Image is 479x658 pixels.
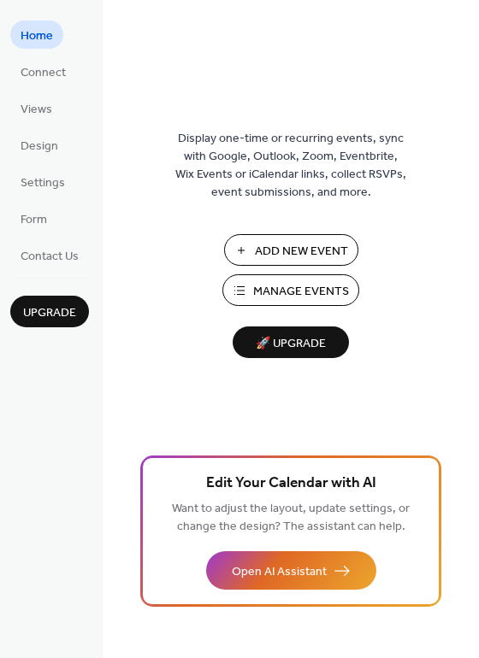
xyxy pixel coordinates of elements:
[10,296,89,327] button: Upgrade
[253,283,349,301] span: Manage Events
[172,497,410,538] span: Want to adjust the layout, update settings, or change the design? The assistant can help.
[23,304,76,322] span: Upgrade
[206,472,376,496] span: Edit Your Calendar with AI
[21,101,52,119] span: Views
[243,332,339,355] span: 🚀 Upgrade
[21,64,66,82] span: Connect
[10,131,68,159] a: Design
[10,57,76,85] a: Connect
[10,241,89,269] a: Contact Us
[10,167,75,196] a: Settings
[222,274,359,306] button: Manage Events
[233,326,349,358] button: 🚀 Upgrade
[175,130,406,202] span: Display one-time or recurring events, sync with Google, Outlook, Zoom, Eventbrite, Wix Events or ...
[21,174,65,192] span: Settings
[21,211,47,229] span: Form
[10,94,62,122] a: Views
[10,204,57,232] a: Form
[224,234,358,266] button: Add New Event
[21,248,79,266] span: Contact Us
[255,243,348,261] span: Add New Event
[21,27,53,45] span: Home
[232,563,327,581] span: Open AI Assistant
[21,138,58,156] span: Design
[10,21,63,49] a: Home
[206,551,376,590] button: Open AI Assistant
